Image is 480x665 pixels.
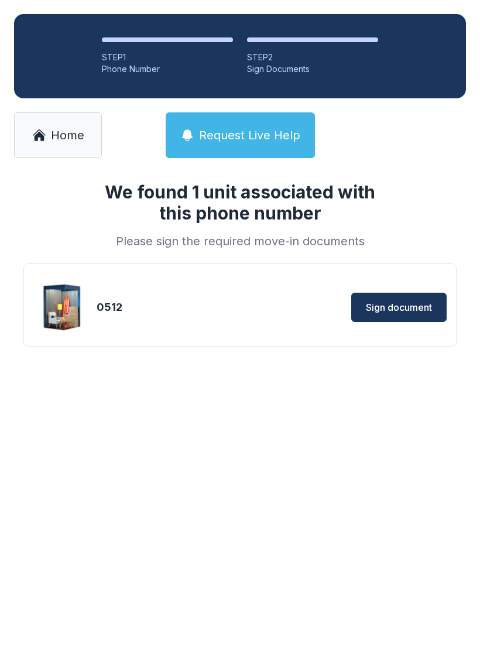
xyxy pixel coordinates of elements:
div: Phone Number [102,63,233,75]
span: Home [51,127,84,143]
div: STEP 1 [102,52,233,63]
span: Sign document [366,300,432,314]
div: 0512 [97,299,237,316]
span: Request Live Help [199,127,300,143]
div: STEP 2 [247,52,378,63]
div: Please sign the required move-in documents [90,233,390,249]
div: Sign Documents [247,63,378,75]
h1: We found 1 unit associated with this phone number [90,181,390,224]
